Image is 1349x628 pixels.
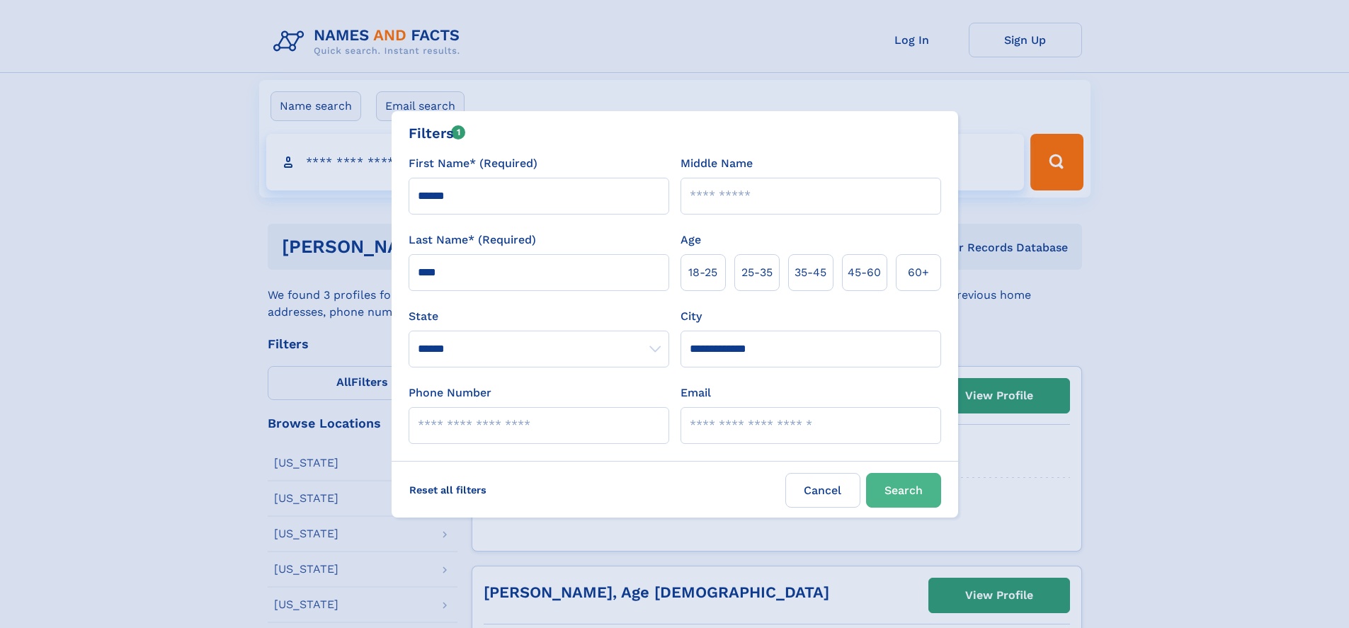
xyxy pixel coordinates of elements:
[400,473,496,507] label: Reset all filters
[681,308,702,325] label: City
[866,473,941,508] button: Search
[409,155,537,172] label: First Name* (Required)
[688,264,717,281] span: 18‑25
[741,264,773,281] span: 25‑35
[409,308,669,325] label: State
[681,384,711,401] label: Email
[908,264,929,281] span: 60+
[681,232,701,249] label: Age
[785,473,860,508] label: Cancel
[409,122,466,144] div: Filters
[681,155,753,172] label: Middle Name
[848,264,881,281] span: 45‑60
[409,384,491,401] label: Phone Number
[409,232,536,249] label: Last Name* (Required)
[795,264,826,281] span: 35‑45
